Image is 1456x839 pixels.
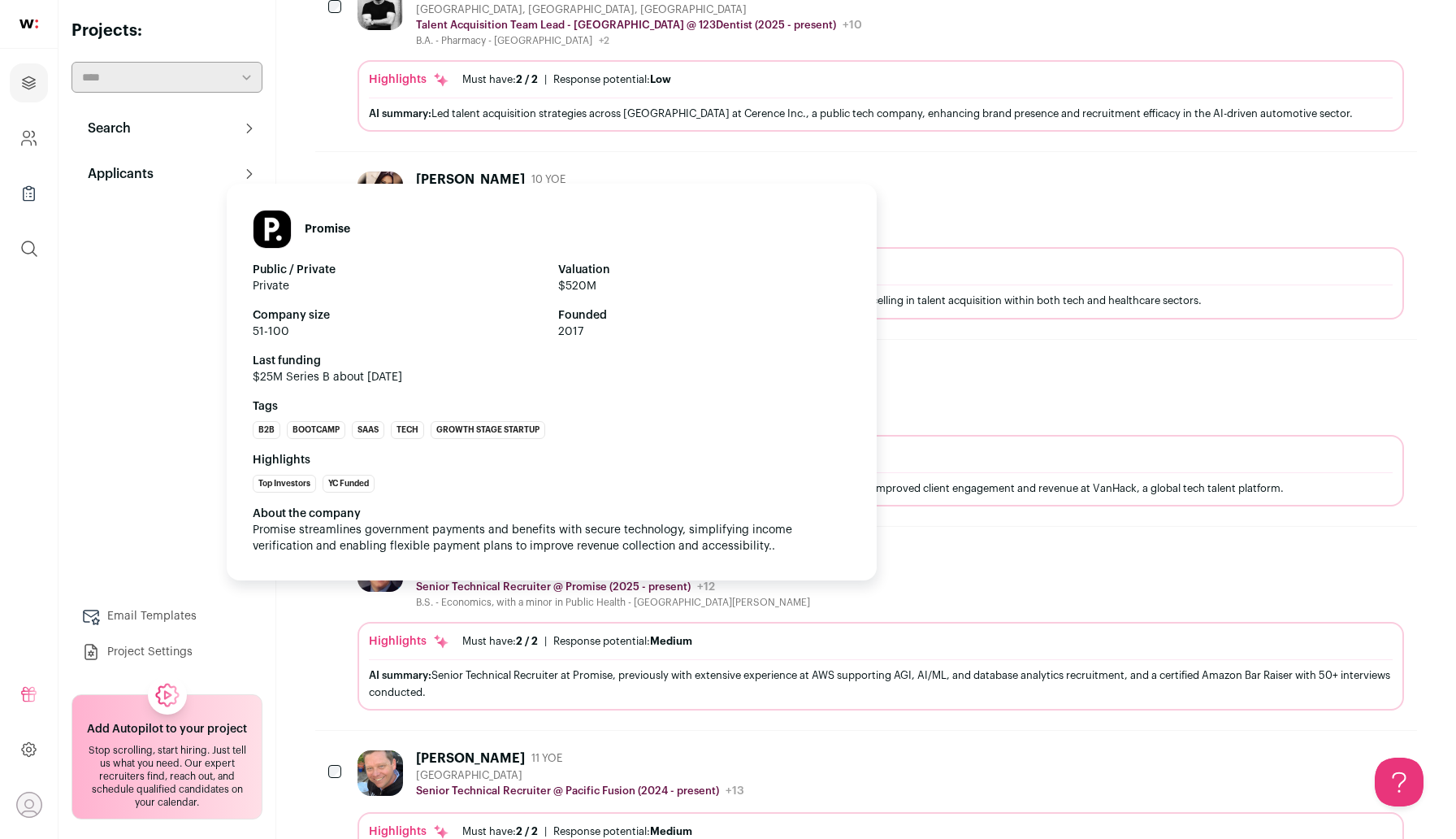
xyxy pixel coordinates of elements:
p: Search [78,119,131,138]
a: Add Autopilot to your project Stop scrolling, start hiring. Just tell us what you need. Our exper... [71,694,262,819]
strong: Highlights [253,452,851,468]
strong: Valuation [558,262,851,278]
div: Response potential: [553,635,692,648]
p: Applicants [78,164,154,184]
div: Highlights [369,633,449,650]
span: Private [253,278,545,294]
span: 11 YOE [531,752,562,765]
div: [PERSON_NAME] [416,750,525,767]
div: Senior Technical Recruiter at Promise, previously with extensive experience at AWS supporting AGI... [369,667,1393,701]
div: Highlights [369,72,449,88]
li: Tech [391,421,424,439]
img: 0f886308b8b51ed9d41b9d56a6f9e9fa15b92d5bea46f7a2c18da7cd231b9956.jpg [357,172,403,217]
div: Must have: [462,73,538,86]
div: Founded RocketHire, offering tailored recruitment solutions for fast-growing startups, and improv... [369,480,1393,497]
span: Promise streamlines government payments and benefits with secure technology, simplifying income v... [253,524,795,552]
h1: Promise [305,221,350,237]
span: AI summary: [369,108,431,119]
a: Company Lists [10,174,48,213]
a: Project Settings [71,636,262,668]
a: Email Templates [71,600,262,633]
span: 2 / 2 [516,636,538,646]
div: Response potential: [553,73,671,86]
strong: Public / Private [253,262,545,278]
img: wellfound-shorthand-0d5821cbd27db2630d0214b213865d53afaa358527fdda9d0ea32b1df1b89c2c.svg [19,20,38,28]
span: 2 / 2 [516,826,538,837]
div: Seasoned recruiter with experience at [GEOGRAPHIC_DATA] and [GEOGRAPHIC_DATA], excelling in talen... [369,292,1393,309]
a: [PERSON_NAME] 8 YOE [GEOGRAPHIC_DATA] Human Resources Coordinator @ joincloudcure (2024 - present... [357,359,1404,506]
li: SaaS [352,421,384,439]
span: Medium [650,636,692,646]
li: B2B [253,421,280,439]
div: Led talent acquisition strategies across [GEOGRAPHIC_DATA] at Cerence Inc., a public tech company... [369,105,1393,122]
span: $520M [558,278,851,294]
div: B.S. - Economics, with a minor in Public Health - [GEOGRAPHIC_DATA][PERSON_NAME] [416,596,810,609]
span: $25M Series B about [DATE] [253,369,851,385]
div: [PERSON_NAME] [416,172,525,188]
span: 2 / 2 [516,74,538,85]
h2: Add Autopilot to your project [87,721,247,737]
iframe: Help Scout Beacon - Open [1375,758,1423,806]
img: 015a1b94047650a9d2d9e182446f2ea2b6b6fa35f4825c5a5e5d6bbb4e9bb51b [357,750,403,796]
span: Medium [650,826,692,837]
strong: Company size [253,307,545,324]
h2: Projects: [71,20,262,42]
div: About the company [253,506,851,522]
div: Response potential: [553,825,692,838]
ul: | [462,73,671,86]
p: Talent Acquisition Team Lead - [GEOGRAPHIC_DATA] @ 123Dentist (2025 - present) [416,19,836,32]
li: Top Investors [253,475,316,493]
span: +13 [726,785,744,797]
div: [GEOGRAPHIC_DATA] [416,769,744,782]
li: Bootcamp [287,421,345,439]
span: +12 [697,581,715,593]
strong: Founded [558,307,851,324]
a: [PERSON_NAME] 10 YOE [GEOGRAPHIC_DATA], [GEOGRAPHIC_DATA], [GEOGRAPHIC_DATA] Senior Talent Acquis... [357,172,1404,319]
a: Company and ATS Settings [10,119,48,158]
button: Applicants [71,158,262,190]
span: +10 [843,20,862,31]
span: AI summary: [369,670,431,680]
div: [GEOGRAPHIC_DATA], [GEOGRAPHIC_DATA], [GEOGRAPHIC_DATA] [416,3,862,16]
p: Senior Technical Recruiter @ Promise (2025 - present) [416,580,691,593]
div: Must have: [462,825,538,838]
span: 51-100 [253,324,545,340]
a: Projects [10,63,48,102]
div: Stop scrolling, start hiring. Just tell us what you need. Our expert recruiters find, reach out, ... [82,744,252,809]
div: B.A. - Pharmacy - [GEOGRAPHIC_DATA] [416,34,862,47]
ul: | [462,635,692,648]
span: Low [650,74,671,85]
span: +2 [599,36,609,46]
strong: Last funding [253,353,851,369]
li: YC Funded [323,475,375,493]
div: Must have: [462,635,538,648]
img: e3529f7c60002f978c0edcb656e9d8676456715e4caa1a80ef5ea42bc84b8948.jpg [253,211,291,248]
strong: Tags [253,398,851,415]
a: [PERSON_NAME] 8 YOE [GEOGRAPHIC_DATA] Senior Technical Recruiter @ Promise (2025 - present) Promi... [357,546,1404,711]
button: Open dropdown [16,792,42,818]
li: Growth Stage Startup [431,421,545,439]
button: Search [71,112,262,145]
span: 2017 [558,324,851,340]
ul: | [462,825,692,838]
p: Senior Technical Recruiter @ Pacific Fusion (2024 - present) [416,785,719,798]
